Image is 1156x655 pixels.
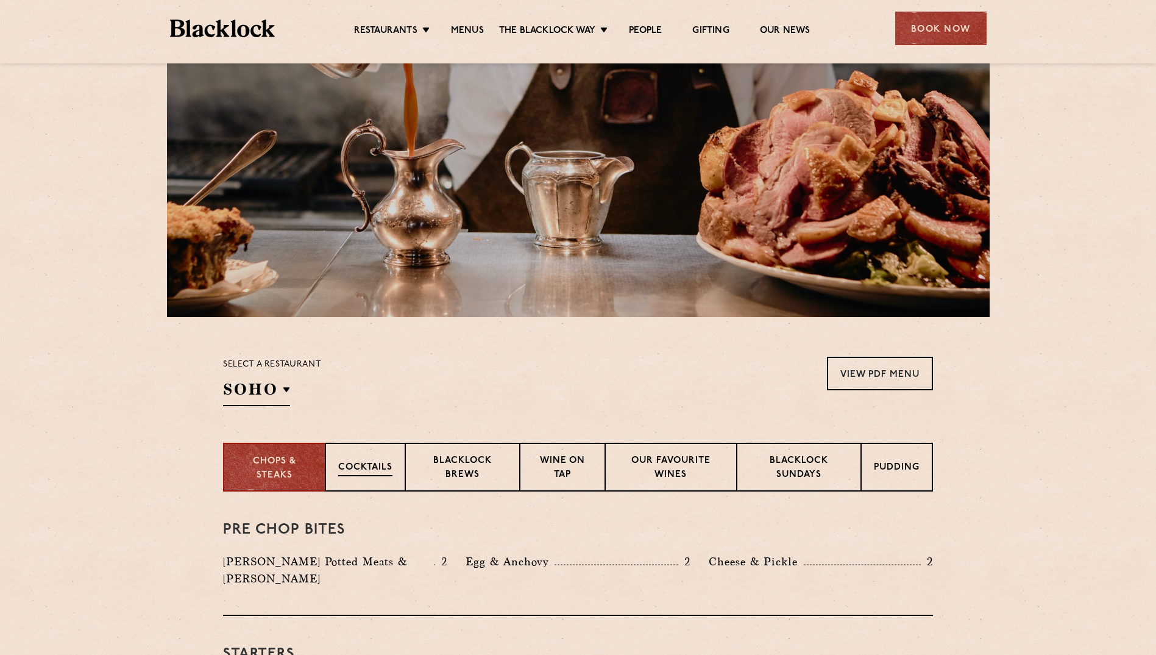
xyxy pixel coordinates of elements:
p: Select a restaurant [223,357,321,373]
p: Egg & Anchovy [466,553,555,570]
h2: SOHO [223,379,290,406]
p: Wine on Tap [533,454,592,483]
p: Cocktails [338,461,392,476]
p: [PERSON_NAME] Potted Meats & [PERSON_NAME] [223,553,434,587]
a: Menus [451,25,484,38]
a: Restaurants [354,25,417,38]
a: Our News [760,25,810,38]
p: Blacklock Brews [418,454,507,483]
p: Pudding [874,461,920,476]
p: Cheese & Pickle [709,553,804,570]
a: Gifting [692,25,729,38]
h3: Pre Chop Bites [223,522,933,538]
img: BL_Textured_Logo-footer-cropped.svg [170,20,275,37]
a: The Blacklock Way [499,25,595,38]
p: Our favourite wines [618,454,723,483]
p: Blacklock Sundays [750,454,848,483]
div: Book Now [895,12,987,45]
p: 2 [435,554,447,570]
p: 2 [678,554,690,570]
p: 2 [921,554,933,570]
p: Chops & Steaks [236,455,313,482]
a: View PDF Menu [827,357,933,390]
a: People [629,25,662,38]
